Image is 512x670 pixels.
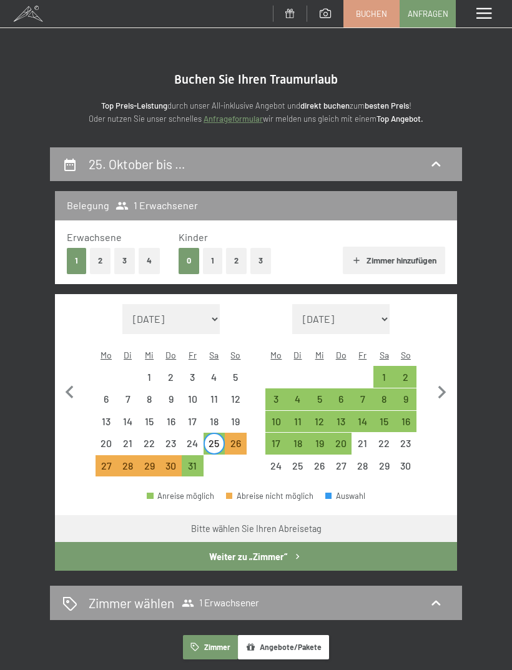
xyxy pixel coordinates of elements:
button: 2 [90,248,111,273]
div: Abreise nicht möglich [160,366,182,388]
strong: Top Angebot. [377,114,423,124]
span: Buchen [356,8,387,19]
div: Sun Nov 30 2025 [395,455,417,477]
div: Anreise möglich [147,492,214,500]
div: 9 [396,394,416,413]
div: 11 [205,394,224,413]
div: Abreise möglich [308,388,330,410]
div: 7 [118,394,137,413]
div: 20 [97,438,116,458]
div: 29 [375,461,394,480]
abbr: Montag [101,350,112,360]
div: Sat Oct 11 2025 [204,388,225,410]
div: Abreise nicht möglich [287,455,309,477]
strong: besten Preis [365,101,409,111]
h2: 25. Oktober bis … [89,156,185,172]
div: Abreise möglich [308,411,330,433]
div: Abreise nicht möglich [117,411,139,433]
div: 23 [161,438,180,458]
div: Abreise nicht möglich, da die Mindestaufenthaltsdauer nicht erfüllt wird [117,455,139,477]
div: Abreise nicht möglich [160,433,182,455]
abbr: Donnerstag [165,350,176,360]
div: 10 [267,416,286,436]
div: 4 [205,372,224,392]
a: Anfrageformular [204,114,263,124]
div: 22 [375,438,394,458]
div: Sat Oct 18 2025 [204,411,225,433]
div: Abreise möglich [265,433,287,455]
div: Mon Oct 27 2025 [96,455,117,477]
div: 19 [226,416,245,436]
button: Angebote/Pakete [238,635,329,659]
div: 12 [310,416,329,436]
div: 28 [353,461,372,480]
div: 5 [226,372,245,392]
div: 30 [161,461,180,480]
div: Sat Nov 29 2025 [373,455,395,477]
div: 14 [353,416,372,436]
abbr: Mittwoch [315,350,324,360]
div: Abreise möglich [287,411,309,433]
div: Mon Oct 13 2025 [96,411,117,433]
button: 2 [226,248,247,273]
div: Abreise nicht möglich [182,433,204,455]
div: Abreise möglich [330,433,352,455]
div: Tue Oct 28 2025 [117,455,139,477]
span: Kinder [179,231,208,243]
div: Abreise nicht möglich [352,433,373,455]
div: 27 [332,461,351,480]
div: Abreise nicht möglich [204,366,225,388]
p: durch unser All-inklusive Angebot und zum ! Oder nutzen Sie unser schnelles wir melden uns gleich... [50,99,462,126]
div: Abreise möglich [265,388,287,410]
div: Fri Oct 17 2025 [182,411,204,433]
div: Thu Oct 16 2025 [160,411,182,433]
div: 17 [267,438,286,458]
abbr: Montag [270,350,282,360]
div: 1 [375,372,394,392]
div: 17 [183,416,202,436]
div: Thu Nov 13 2025 [330,411,352,433]
div: 9 [161,394,180,413]
div: Abreise möglich [330,411,352,433]
div: Mon Oct 20 2025 [96,433,117,455]
div: 13 [97,416,116,436]
div: Abreise möglich [373,366,395,388]
div: Tue Nov 18 2025 [287,433,309,455]
div: 29 [140,461,159,480]
div: 6 [97,394,116,413]
div: Abreise nicht möglich [204,411,225,433]
div: Abreise nicht möglich [225,411,247,433]
abbr: Freitag [189,350,197,360]
div: Tue Nov 04 2025 [287,388,309,410]
a: Anfragen [400,1,455,27]
div: Thu Oct 09 2025 [160,388,182,410]
div: Mon Nov 03 2025 [265,388,287,410]
div: 13 [332,416,351,436]
div: Abreise möglich [204,433,225,455]
abbr: Donnerstag [336,350,347,360]
div: Abreise möglich [395,411,417,433]
span: Erwachsene [67,231,122,243]
div: Thu Nov 06 2025 [330,388,352,410]
div: Bitte wählen Sie Ihren Abreisetag [191,523,322,535]
div: Abreise nicht möglich [96,388,117,410]
div: 28 [118,461,137,480]
a: Buchen [344,1,399,27]
span: Anfragen [408,8,448,19]
div: Tue Nov 25 2025 [287,455,309,477]
div: Abreise nicht möglich [117,388,139,410]
div: 14 [118,416,137,436]
div: 16 [396,416,416,436]
div: Thu Nov 27 2025 [330,455,352,477]
div: Abreise nicht möglich [160,411,182,433]
button: Nächster Monat [429,304,455,477]
div: Abreise nicht möglich [160,388,182,410]
div: 25 [288,461,308,480]
div: Abreise nicht möglich [139,433,160,455]
div: Auswahl [325,492,365,500]
div: Mon Nov 24 2025 [265,455,287,477]
span: 1 Erwachsener [116,199,198,212]
div: 20 [332,438,351,458]
div: Thu Oct 02 2025 [160,366,182,388]
div: 23 [396,438,416,458]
